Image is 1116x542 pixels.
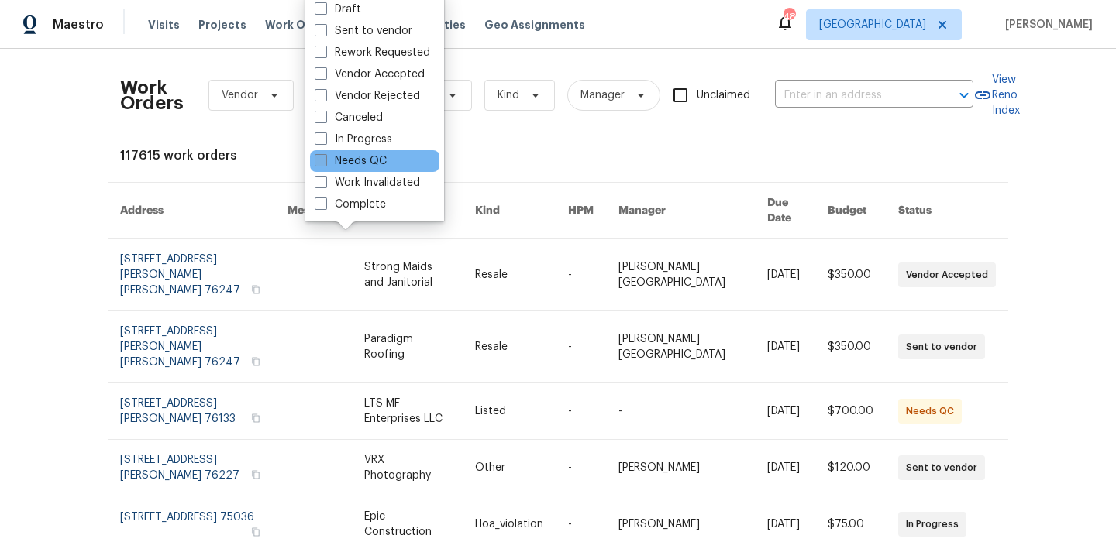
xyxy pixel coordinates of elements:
td: Resale [463,239,556,311]
td: - [556,383,606,440]
td: VRX Photography [352,440,463,496]
input: Enter in an address [775,84,930,108]
button: Copy Address [249,283,263,297]
label: Vendor Rejected [315,88,420,104]
td: [PERSON_NAME] [606,440,755,496]
th: Budget [815,183,886,239]
span: Geo Assignments [484,17,585,33]
span: Unclaimed [697,87,750,104]
span: Vendor [222,87,258,103]
div: 117615 work orders [120,148,996,163]
button: Copy Address [249,468,263,482]
div: 48 [784,9,794,25]
button: Copy Address [249,525,263,539]
th: Manager [606,183,755,239]
td: - [606,383,755,440]
label: Vendor Accepted [315,67,425,82]
td: Paradigm Roofing [352,311,463,383]
th: HPM [556,183,606,239]
td: - [556,239,606,311]
h2: Work Orders [120,80,184,111]
label: Rework Requested [315,45,430,60]
button: Open [953,84,975,106]
td: - [556,311,606,383]
label: Sent to vendor [315,23,412,39]
span: Kind [498,87,519,103]
button: Copy Address [249,411,263,425]
th: Due Date [755,183,815,239]
span: Manager [580,87,625,103]
label: Work Invalidated [315,175,420,190]
th: Kind [463,183,556,239]
a: View Reno Index [973,72,1020,118]
td: Strong Maids and Janitorial [352,239,463,311]
td: [PERSON_NAME][GEOGRAPHIC_DATA] [606,311,755,383]
th: Status [886,183,1008,239]
td: [PERSON_NAME][GEOGRAPHIC_DATA] [606,239,755,311]
span: Visits [148,17,180,33]
span: Projects [198,17,246,33]
span: [GEOGRAPHIC_DATA] [819,17,926,33]
td: Other [463,440,556,496]
td: Resale [463,311,556,383]
button: Copy Address [249,355,263,369]
span: Maestro [53,17,104,33]
th: Address [108,183,275,239]
label: Canceled [315,110,383,125]
span: [PERSON_NAME] [999,17,1093,33]
td: Listed [463,383,556,440]
td: LTS MF Enterprises LLC [352,383,463,440]
label: Draft [315,2,361,17]
span: Work Orders [265,17,336,33]
label: In Progress [315,132,392,147]
td: - [556,440,606,496]
th: Messages [275,183,352,239]
label: Complete [315,197,386,212]
label: Needs QC [315,153,387,169]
